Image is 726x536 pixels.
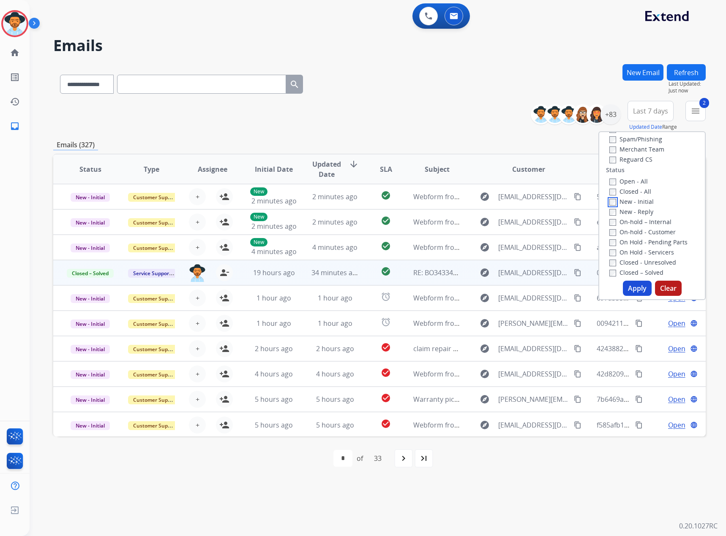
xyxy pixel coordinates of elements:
mat-icon: explore [480,293,490,303]
mat-icon: person_add [219,217,229,227]
span: Status [79,164,101,174]
mat-icon: alarm [381,317,391,327]
span: Webform from [EMAIL_ADDRESS][DOMAIN_NAME] on [DATE] [413,420,605,430]
button: 2 [685,101,706,121]
mat-icon: check_circle [381,368,391,378]
div: +83 [600,104,621,125]
mat-icon: person_add [219,394,229,404]
span: + [196,420,199,430]
span: Open [668,369,685,379]
span: 2 minutes ago [312,217,358,227]
mat-icon: navigate_next [398,453,409,463]
span: Webform from [EMAIL_ADDRESS][DOMAIN_NAME] on [DATE] [413,192,605,201]
span: + [196,293,199,303]
span: 4 minutes ago [251,247,297,256]
span: Subject [425,164,450,174]
input: Closed - Unresolved [609,260,616,266]
span: Open [668,420,685,430]
span: Closed – Solved [67,269,114,278]
input: On-hold – Internal [609,219,616,226]
mat-icon: language [690,421,698,429]
span: New - Initial [71,370,110,379]
span: [EMAIL_ADDRESS][DOMAIN_NAME] [498,217,570,227]
span: Service Support [128,269,176,278]
label: Closed - Unresolved [609,258,676,266]
span: Customer Support [128,294,183,303]
mat-icon: check_circle [381,266,391,276]
span: [EMAIL_ADDRESS][DOMAIN_NAME] [498,344,570,354]
button: + [189,417,206,433]
span: 5 hours ago [255,420,293,430]
span: New - Initial [71,319,110,328]
button: Clear [655,281,682,296]
mat-icon: check_circle [381,241,391,251]
mat-icon: explore [480,318,490,328]
p: New [250,238,267,246]
mat-icon: check_circle [381,190,391,200]
p: Emails (327) [53,140,98,150]
span: New - Initial [71,421,110,430]
span: Just now [669,87,706,94]
mat-icon: content_copy [574,294,581,302]
span: Open [668,394,685,404]
mat-icon: content_copy [635,395,643,403]
span: [EMAIL_ADDRESS][DOMAIN_NAME] [498,293,570,303]
mat-icon: content_copy [574,269,581,276]
label: Spam/Phishing [609,135,662,143]
span: Webform from [PERSON_NAME][EMAIL_ADDRESS][PERSON_NAME][DOMAIN_NAME] on [DATE] [413,319,710,328]
mat-icon: content_copy [574,193,581,200]
div: 33 [367,450,388,467]
span: [EMAIL_ADDRESS][DOMAIN_NAME] [498,369,570,379]
label: Closed – Solved [609,268,663,276]
span: 19 hours ago [253,268,295,277]
p: New [250,187,267,196]
span: Customer Support [128,421,183,430]
span: claim repair notice. [413,344,475,353]
span: Last Updated: [669,81,706,87]
span: Customer Support [128,345,183,354]
button: New Email [622,64,663,81]
span: Open [668,344,685,354]
span: New - Initial [71,244,110,252]
input: Open - All [609,179,616,185]
mat-icon: explore [480,268,490,278]
span: + [196,192,199,202]
span: 1 hour ago [257,293,291,303]
mat-icon: menu [691,106,701,116]
input: Closed – Solved [609,270,616,276]
span: New - Initial [71,294,110,303]
span: Customer [512,164,545,174]
span: [EMAIL_ADDRESS][DOMAIN_NAME] [498,192,570,202]
span: Webform from [PERSON_NAME][EMAIL_ADDRESS][DOMAIN_NAME] on [DATE] [413,293,657,303]
span: Range [629,123,677,130]
span: [EMAIL_ADDRESS][DOMAIN_NAME] [498,242,570,252]
span: Webform from [EMAIL_ADDRESS][DOMAIN_NAME] on [DATE] [413,243,605,252]
p: 0.20.1027RC [679,521,718,531]
div: of [357,453,363,463]
input: On Hold - Servicers [609,249,616,256]
mat-icon: content_copy [574,244,581,251]
span: Webform from [EMAIL_ADDRESS][DOMAIN_NAME] on [DATE] [413,369,605,379]
button: Last 7 days [628,101,674,121]
label: On Hold - Pending Parts [609,238,688,246]
label: On-hold – Internal [609,218,671,226]
span: Webform from [EMAIL_ADDRESS][DOMAIN_NAME] on [DATE] [413,217,605,227]
input: New - Reply [609,209,616,216]
img: agent-avatar [189,264,206,282]
span: + [196,217,199,227]
mat-icon: person_add [219,344,229,354]
span: + [196,394,199,404]
mat-icon: content_copy [574,395,581,403]
input: Closed - All [609,189,616,195]
span: Type [144,164,159,174]
span: [PERSON_NAME][EMAIL_ADDRESS][PERSON_NAME][DOMAIN_NAME] [498,318,570,328]
span: Updated Date [311,159,342,179]
mat-icon: arrow_downward [349,159,359,169]
span: 5 hours ago [255,395,293,404]
mat-icon: explore [480,217,490,227]
button: + [189,315,206,332]
mat-icon: language [690,319,698,327]
mat-icon: content_copy [635,421,643,429]
span: New - Initial [71,218,110,227]
mat-icon: explore [480,242,490,252]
